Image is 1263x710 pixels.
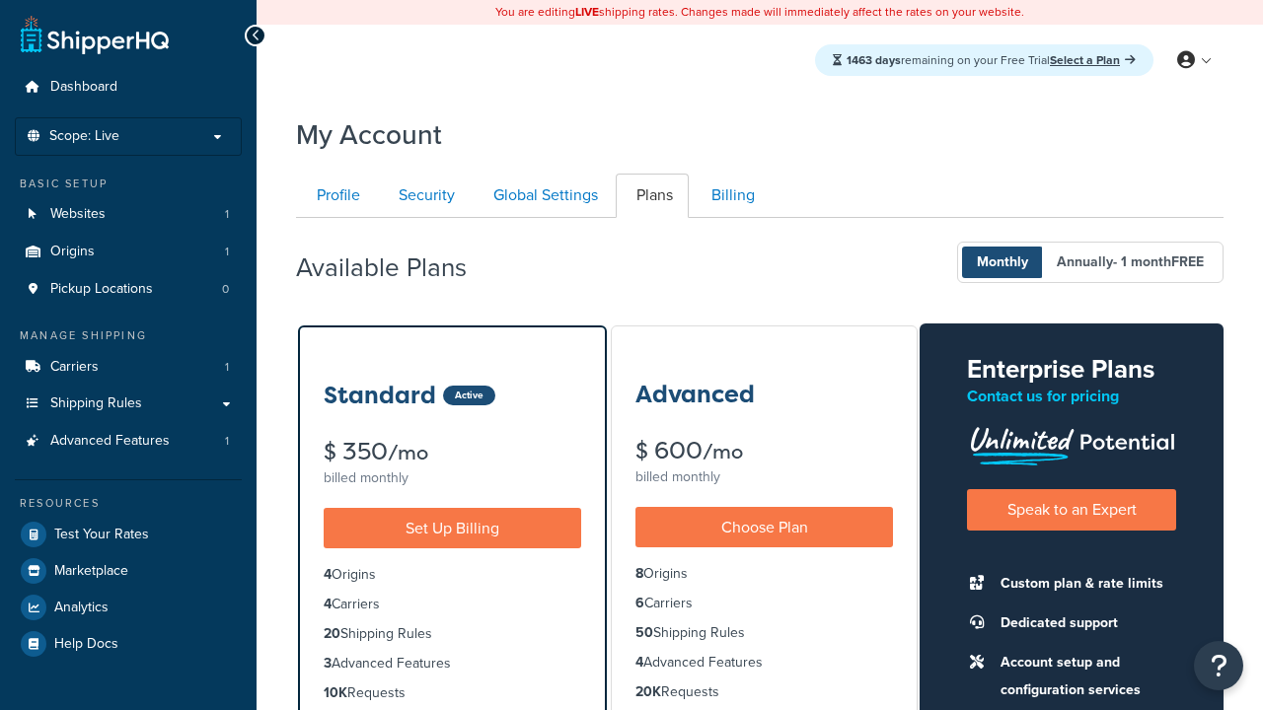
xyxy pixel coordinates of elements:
li: Carriers [15,349,242,386]
li: Custom plan & rate limits [991,570,1176,598]
li: Shipping Rules [635,622,893,644]
li: Carriers [635,593,893,614]
div: Manage Shipping [15,327,242,344]
div: Resources [15,495,242,512]
a: Global Settings [473,174,614,218]
a: Dashboard [15,69,242,106]
a: Help Docs [15,626,242,662]
li: Shipping Rules [324,623,581,645]
strong: 8 [635,563,643,584]
b: FREE [1171,251,1204,272]
h2: Enterprise Plans [967,355,1176,384]
strong: 3 [324,653,332,674]
strong: 50 [635,622,653,643]
h1: My Account [296,115,442,154]
a: Billing [691,174,771,218]
li: Dedicated support [991,609,1176,637]
h3: Advanced [635,382,755,407]
a: Test Your Rates [15,517,242,552]
li: Origins [324,564,581,586]
span: Pickup Locations [50,281,153,298]
a: Carriers 1 [15,349,242,386]
a: Analytics [15,590,242,625]
span: Websites [50,206,106,223]
strong: 20K [635,681,661,702]
a: Shipping Rules [15,386,242,422]
span: Advanced Features [50,433,170,450]
li: Carriers [324,594,581,615]
span: Origins [50,244,95,260]
a: Marketplace [15,553,242,589]
span: - 1 month [1113,251,1204,272]
div: $ 600 [635,439,893,463]
a: Advanced Features 1 [15,423,242,460]
strong: 20 [324,623,340,644]
span: 0 [222,281,229,298]
span: Help Docs [54,636,118,653]
li: Origins [635,563,893,585]
span: Annually [1042,247,1219,278]
small: /mo [388,439,428,466]
div: billed monthly [635,463,893,491]
div: Active [443,386,495,405]
strong: 6 [635,593,644,613]
span: 1 [225,206,229,223]
a: Pickup Locations 0 [15,271,242,308]
div: billed monthly [324,464,581,492]
h3: Standard [324,383,436,408]
small: /mo [703,438,743,465]
li: Requests [635,681,893,703]
strong: 4 [635,652,643,673]
strong: 4 [324,594,332,614]
strong: 1463 days [847,51,901,69]
span: Carriers [50,359,99,376]
span: Monthly [962,247,1043,278]
li: Account setup and configuration services [991,649,1176,704]
a: Choose Plan [635,507,893,547]
span: Test Your Rates [54,527,149,543]
div: $ 350 [324,440,581,464]
span: 1 [225,433,229,450]
li: Requests [324,682,581,704]
img: Unlimited Potential [967,420,1176,465]
div: remaining on your Free Trial [815,44,1153,76]
button: Monthly Annually- 1 monthFREE [957,242,1224,283]
li: Advanced Features [635,652,893,674]
div: Basic Setup [15,176,242,192]
h2: Available Plans [296,253,496,282]
button: Open Resource Center [1194,641,1243,690]
li: Advanced Features [15,423,242,460]
a: Security [378,174,471,218]
strong: 4 [324,564,332,585]
span: Analytics [54,600,109,616]
p: Contact us for pricing [967,383,1176,410]
span: 1 [225,359,229,376]
b: LIVE [575,3,599,21]
li: Origins [15,234,242,270]
span: Dashboard [50,79,117,96]
a: Websites 1 [15,196,242,233]
a: Set Up Billing [324,508,581,548]
li: Advanced Features [324,653,581,674]
a: Speak to an Expert [967,489,1176,530]
a: Plans [616,174,689,218]
span: Scope: Live [49,128,119,145]
strong: 10K [324,682,347,703]
a: Origins 1 [15,234,242,270]
a: ShipperHQ Home [21,15,169,54]
span: Marketplace [54,563,128,580]
span: 1 [225,244,229,260]
li: Pickup Locations [15,271,242,308]
a: Select a Plan [1050,51,1136,69]
a: Profile [296,174,376,218]
li: Websites [15,196,242,233]
span: Shipping Rules [50,395,142,412]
